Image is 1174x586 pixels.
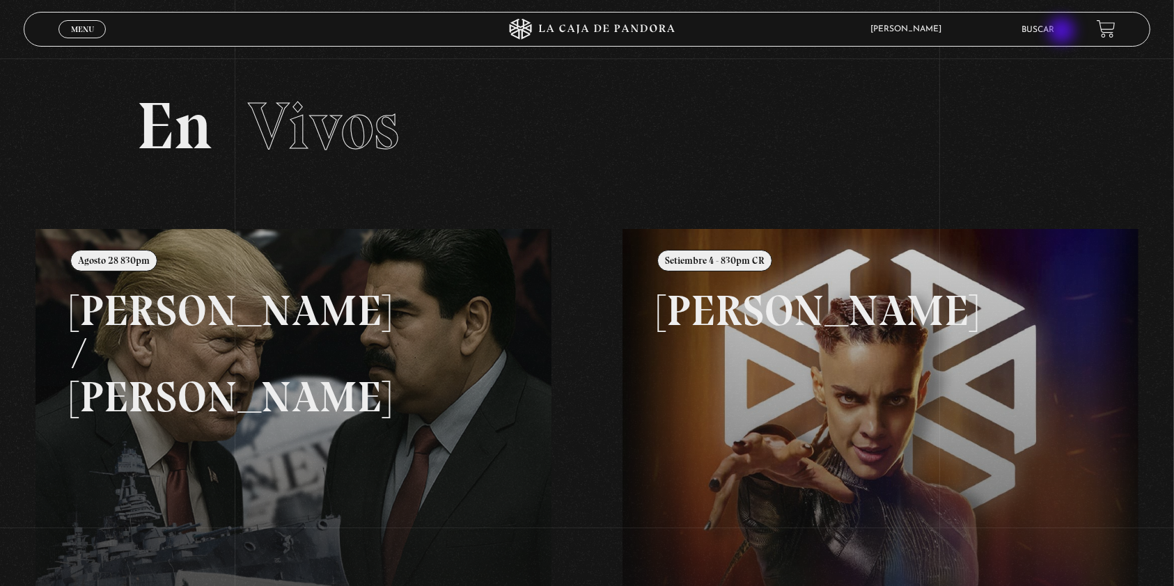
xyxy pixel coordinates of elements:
span: Cerrar [66,37,99,47]
span: Menu [71,25,94,33]
a: View your shopping cart [1097,19,1116,38]
span: Vivos [248,86,400,166]
span: [PERSON_NAME] [863,25,955,33]
h2: En [136,93,1038,159]
a: Buscar [1022,26,1055,34]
